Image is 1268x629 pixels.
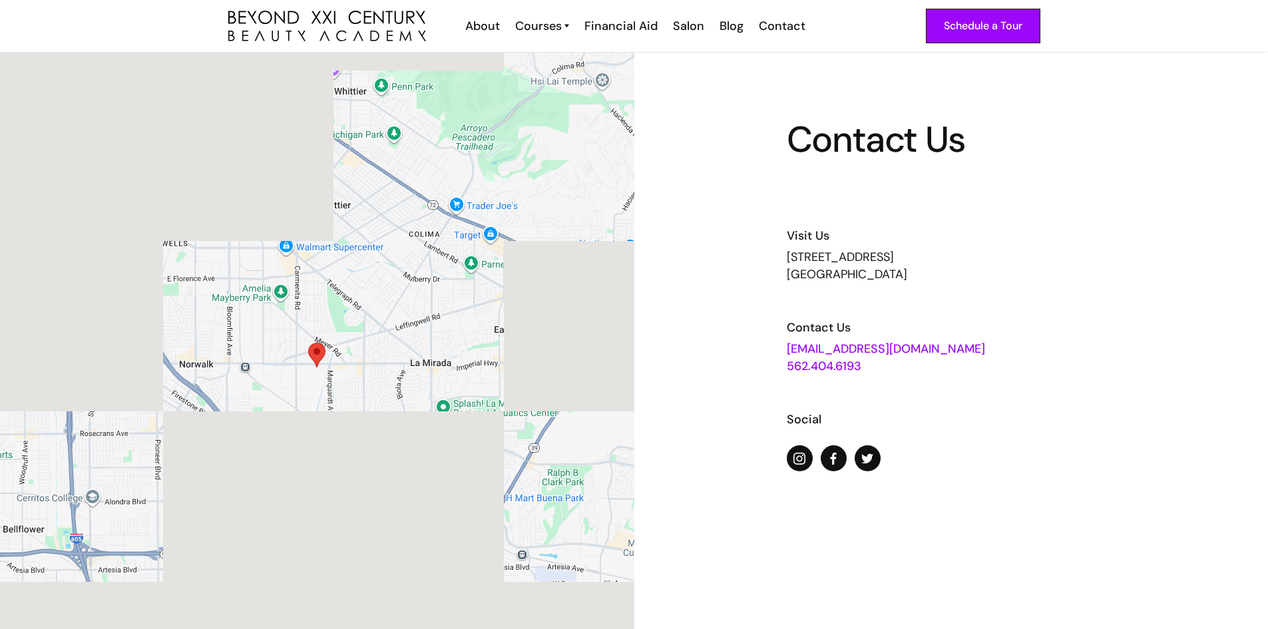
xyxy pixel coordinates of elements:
a: Contact [750,17,812,35]
a: Schedule a Tour [926,9,1040,43]
div: Blog [720,17,743,35]
div: Map pin [303,337,331,373]
a: home [228,11,426,42]
a: Salon [664,17,711,35]
div: Salon [673,17,704,35]
div: Courses [515,17,562,35]
div: Schedule a Tour [944,17,1022,35]
a: Financial Aid [576,17,664,35]
h6: Visit Us [787,227,1116,244]
div: Contact [759,17,805,35]
h6: Social [787,411,1116,428]
h1: Contact Us [787,122,1116,158]
h6: Contact Us [787,319,1116,336]
a: Blog [711,17,750,35]
div: About [465,17,500,35]
a: [EMAIL_ADDRESS][DOMAIN_NAME] [787,341,985,357]
a: Courses [515,17,569,35]
a: About [457,17,507,35]
img: beyond 21st century beauty academy logo [228,11,426,42]
div: [STREET_ADDRESS] [GEOGRAPHIC_DATA] [787,248,1116,283]
div: Financial Aid [584,17,658,35]
a: 562.404.6193 [787,358,861,374]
